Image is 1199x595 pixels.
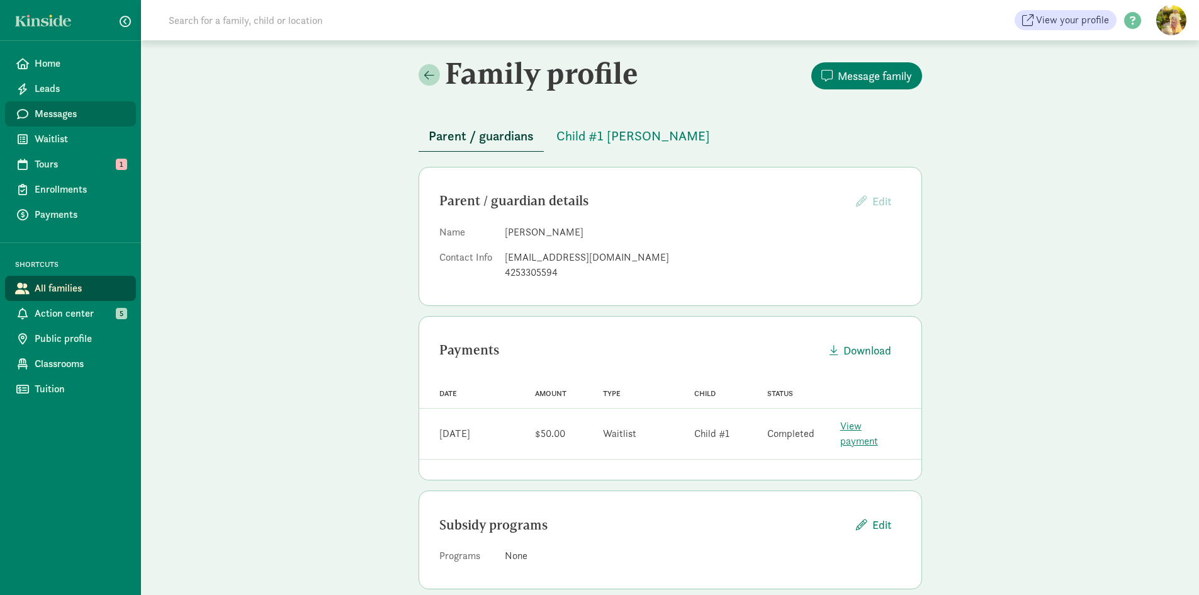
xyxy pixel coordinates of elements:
div: None [505,548,901,564]
a: Tuition [5,377,136,402]
dd: [PERSON_NAME] [505,225,901,240]
div: Child #1 [694,426,729,441]
h2: Family profile [419,55,668,91]
div: Subsidy programs [439,515,846,535]
iframe: Chat Widget [1136,535,1199,595]
a: Parent / guardians [419,129,544,144]
div: $50.00 [535,426,565,441]
span: Enrollments [35,182,126,197]
a: Payments [5,202,136,227]
a: All families [5,276,136,301]
a: Leads [5,76,136,101]
div: Payments [439,340,819,360]
span: 1 [116,159,127,170]
span: Waitlist [35,132,126,147]
div: [EMAIL_ADDRESS][DOMAIN_NAME] [505,250,901,265]
span: Payments [35,207,126,222]
input: Search for a family, child or location [161,8,514,33]
button: Download [819,337,901,364]
a: Enrollments [5,177,136,202]
span: Edit [872,194,891,208]
dt: Programs [439,548,495,569]
span: Status [767,389,793,398]
span: Action center [35,306,126,321]
a: Classrooms [5,351,136,377]
span: Type [603,389,621,398]
a: Waitlist [5,127,136,152]
span: Tours [35,157,126,172]
div: Parent / guardian details [439,191,846,211]
div: Completed [767,426,814,441]
span: Leads [35,81,126,96]
a: View your profile [1015,10,1117,30]
span: 5 [116,308,127,319]
a: Child #1 [PERSON_NAME] [546,129,720,144]
a: Tours 1 [5,152,136,177]
span: Parent / guardians [429,126,534,146]
div: Waitlist [603,426,636,441]
a: Action center 5 [5,301,136,326]
div: 4253305594 [505,265,901,280]
span: Message family [838,67,912,84]
button: Child #1 [PERSON_NAME] [546,121,720,151]
button: Message family [811,62,922,89]
span: Download [843,342,891,359]
a: Messages [5,101,136,127]
div: [DATE] [439,426,470,441]
a: Public profile [5,326,136,351]
span: Edit [872,516,891,533]
span: Classrooms [35,356,126,371]
span: All families [35,281,126,296]
button: Edit [846,511,901,538]
span: Tuition [35,382,126,397]
button: Edit [846,188,901,215]
button: Parent / guardians [419,121,544,152]
span: Amount [535,389,566,398]
a: Home [5,51,136,76]
a: View payment [840,419,878,448]
span: Child #1 [PERSON_NAME] [556,126,710,146]
span: Messages [35,106,126,122]
dt: Contact Info [439,250,495,285]
dt: Name [439,225,495,245]
span: Child [694,389,716,398]
span: Date [439,389,457,398]
span: Public profile [35,331,126,346]
span: View your profile [1036,13,1109,28]
span: Home [35,56,126,71]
